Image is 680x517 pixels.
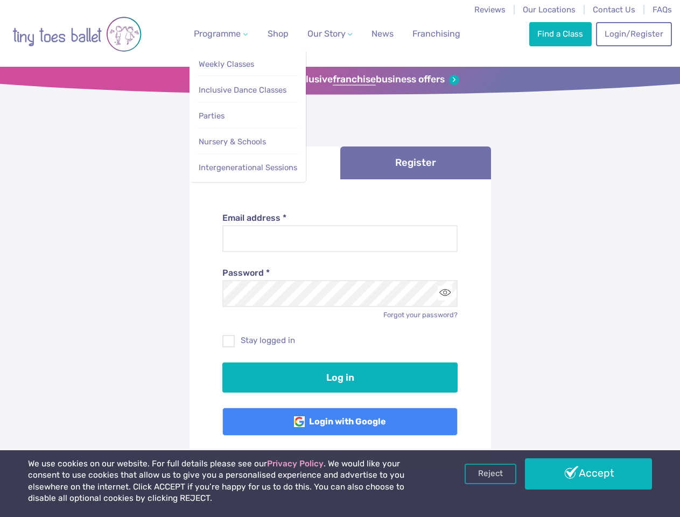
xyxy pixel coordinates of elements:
[199,59,254,69] span: Weekly Classes
[340,146,491,179] a: Register
[222,408,458,436] a: Login with Google
[529,22,592,46] a: Find a Class
[593,5,635,15] a: Contact Us
[438,286,452,301] button: Toggle password visibility
[303,23,356,45] a: Our Story
[198,54,298,74] a: Weekly Classes
[408,23,465,45] a: Franchising
[263,23,293,45] a: Shop
[199,111,225,121] span: Parties
[222,212,458,224] label: Email address *
[294,416,305,427] img: Google Logo
[371,29,394,39] span: News
[199,137,266,146] span: Nursery & Schools
[412,29,460,39] span: Franchising
[383,311,458,319] a: Forgot your password?
[268,29,289,39] span: Shop
[28,458,433,505] p: We use cookies on our website. For full details please see our . We would like your consent to us...
[194,29,241,39] span: Programme
[222,362,458,393] button: Log in
[523,5,576,15] a: Our Locations
[307,29,346,39] span: Our Story
[198,80,298,100] a: Inclusive Dance Classes
[465,464,516,484] a: Reject
[198,106,298,126] a: Parties
[222,335,458,346] label: Stay logged in
[199,163,297,172] span: Intergenerational Sessions
[198,158,298,178] a: Intergenerational Sessions
[198,132,298,152] a: Nursery & Schools
[367,23,398,45] a: News
[222,267,458,279] label: Password *
[12,7,142,61] img: tiny toes ballet
[596,22,671,46] a: Login/Register
[190,23,252,45] a: Programme
[474,5,506,15] a: Reviews
[267,459,324,469] a: Privacy Policy
[190,179,491,469] div: Log in
[525,458,652,490] a: Accept
[221,74,459,86] a: Sign up for our exclusivefranchisebusiness offers
[333,74,376,86] strong: franchise
[199,85,286,95] span: Inclusive Dance Classes
[653,5,672,15] a: FAQs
